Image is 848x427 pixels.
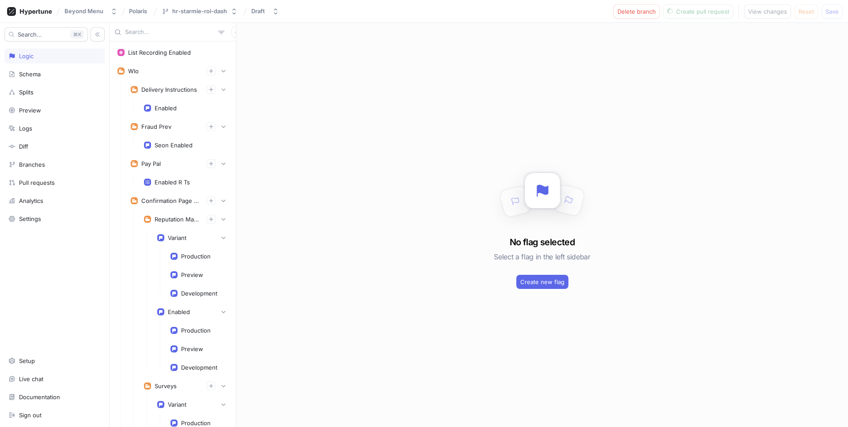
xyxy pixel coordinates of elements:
div: Branches [19,161,45,168]
div: Live chat [19,375,43,382]
button: Beyond Menu [61,4,121,19]
div: Production [181,327,211,334]
button: hr-starmie-roi-dash [158,4,241,19]
div: Surveys [155,382,177,390]
div: Wlo [128,67,139,75]
div: Enabled R Ts [155,179,190,186]
div: Logic [19,52,34,60]
div: Delivery Instructions [141,86,197,93]
span: Create new flag [520,279,564,285]
button: Create pull request [663,4,733,19]
div: Splits [19,89,34,96]
button: Reset [795,4,818,19]
div: Fraud Prev [141,123,171,130]
h5: Select a flag in the left sidebar [494,249,590,265]
div: Preview [181,345,203,352]
div: Analytics [19,197,43,204]
span: Polaris [129,8,147,14]
span: Search... [18,32,42,37]
div: Variant [168,401,186,408]
h3: No flag selected [510,236,575,249]
div: Production [181,253,211,260]
span: Reset [799,9,814,14]
a: Documentation [4,390,105,405]
div: Sign out [19,412,42,419]
span: View changes [748,9,787,14]
div: Diff [19,143,28,150]
button: Draft [248,4,283,19]
div: K [70,30,84,39]
button: Search...K [4,27,88,41]
div: Logs [19,125,32,132]
div: Production [181,420,211,427]
input: Search... [125,28,215,37]
div: Reputation Management [155,216,200,223]
div: Schema [19,71,41,78]
span: Delete branch [617,9,656,14]
div: Settings [19,215,41,222]
div: Preview [181,271,203,278]
div: Documentation [19,393,60,401]
div: hr-starmie-roi-dash [172,7,227,15]
div: Draft [251,7,265,15]
div: List Recording Enabled [128,49,191,56]
div: Pay Pal [141,160,161,167]
div: Enabled [155,105,177,112]
div: Variant [168,234,186,241]
div: Confirmation Page Experiments [141,197,200,204]
button: View changes [744,4,791,19]
button: Create new flag [516,275,568,289]
span: Create pull request [676,9,729,14]
div: Beyond Menu [64,7,103,15]
div: Development [181,290,217,297]
div: Preview [19,107,41,114]
div: Pull requests [19,179,55,186]
div: Development [181,364,217,371]
div: Enabled [168,308,190,315]
span: Save [825,9,839,14]
div: Setup [19,357,35,364]
button: Save [821,4,843,19]
div: Seon Enabled [155,142,193,149]
button: Delete branch [613,4,660,19]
